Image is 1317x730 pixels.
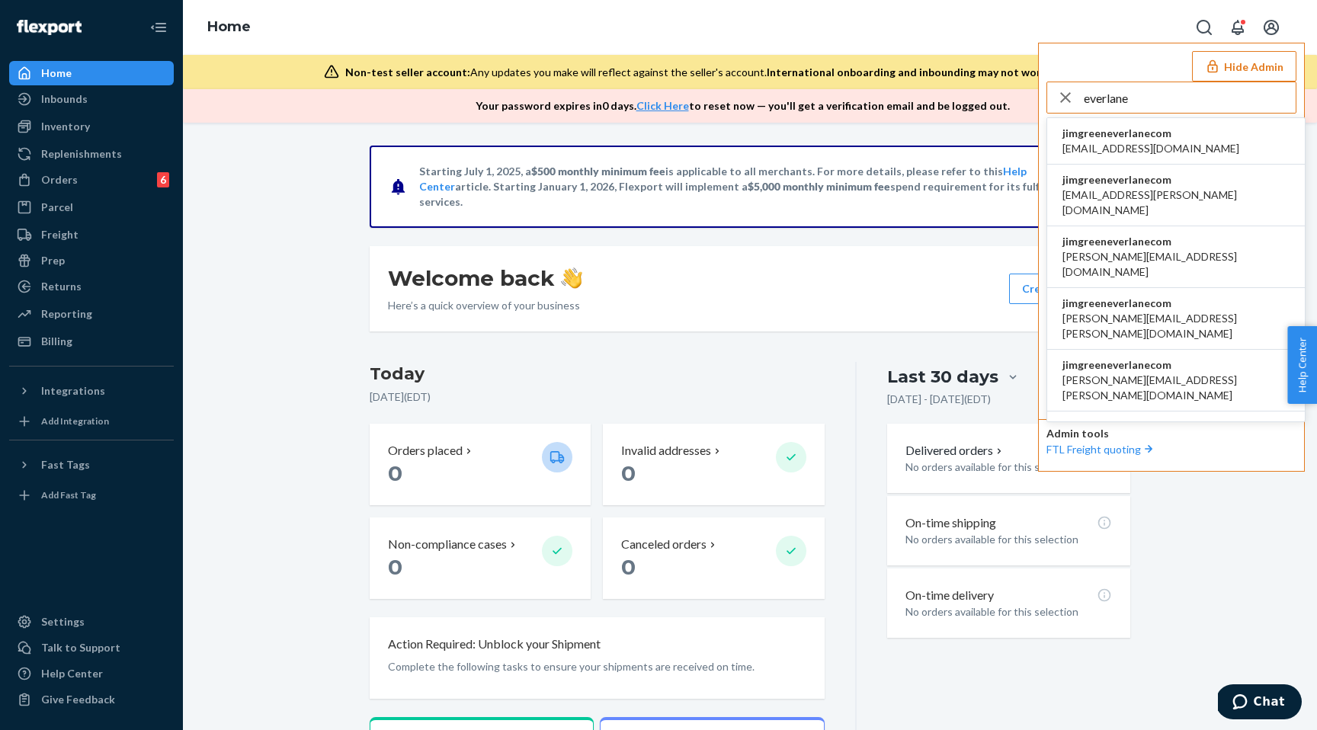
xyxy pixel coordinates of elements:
[1192,51,1296,82] button: Hide Admin
[9,168,174,192] a: Orders6
[370,424,591,505] button: Orders placed 0
[41,640,120,655] div: Talk to Support
[388,554,402,580] span: 0
[1222,12,1253,43] button: Open notifications
[388,659,806,674] p: Complete the following tasks to ensure your shipments are received on time.
[9,61,174,85] a: Home
[41,488,96,501] div: Add Fast Tag
[636,99,689,112] a: Click Here
[476,98,1010,114] p: Your password expires in 0 days . to reset now — you'll get a verification email and be logged out.
[1256,12,1287,43] button: Open account menu
[143,12,174,43] button: Close Navigation
[1046,426,1296,441] p: Admin tools
[621,554,636,580] span: 0
[905,604,1112,620] p: No orders available for this selection
[9,610,174,634] a: Settings
[9,379,174,403] button: Integrations
[370,389,825,405] p: [DATE] ( EDT )
[1062,311,1290,341] span: [PERSON_NAME][EMAIL_ADDRESS][PERSON_NAME][DOMAIN_NAME]
[603,424,824,505] button: Invalid addresses 0
[905,514,996,532] p: On-time shipping
[41,457,90,472] div: Fast Tags
[388,442,463,459] p: Orders placed
[41,666,103,681] div: Help Center
[41,692,115,707] div: Give Feedback
[195,5,263,50] ol: breadcrumbs
[1046,443,1156,456] a: FTL Freight quoting
[9,409,174,434] a: Add Integration
[370,362,825,386] h3: Today
[388,460,402,486] span: 0
[905,587,994,604] p: On-time delivery
[345,65,1162,80] div: Any updates you make will reflect against the seller's account.
[531,165,665,178] span: $500 monthly minimum fee
[9,483,174,507] a: Add Fast Tag
[9,329,174,354] a: Billing
[887,392,991,407] p: [DATE] - [DATE] ( EDT )
[41,415,109,427] div: Add Integration
[1062,234,1290,249] span: jimgreeneverlanecom
[905,442,1005,459] button: Delivered orders
[41,383,105,399] div: Integrations
[561,267,582,289] img: hand-wave emoji
[41,253,65,268] div: Prep
[388,536,507,553] p: Non-compliance cases
[9,661,174,686] a: Help Center
[1062,172,1290,187] span: jimgreeneverlanecom
[41,227,79,242] div: Freight
[621,460,636,486] span: 0
[17,20,82,35] img: Flexport logo
[9,223,174,247] a: Freight
[1062,419,1239,434] span: jimgreeneverlanecom
[1009,274,1112,304] button: Create new
[1062,187,1290,218] span: [EMAIL_ADDRESS][PERSON_NAME][DOMAIN_NAME]
[345,66,470,78] span: Non-test seller account:
[388,298,582,313] p: Here’s a quick overview of your business
[41,200,73,215] div: Parcel
[9,87,174,111] a: Inbounds
[9,195,174,219] a: Parcel
[887,365,998,389] div: Last 30 days
[1062,249,1290,280] span: [PERSON_NAME][EMAIL_ADDRESS][DOMAIN_NAME]
[419,164,1078,210] p: Starting July 1, 2025, a is applicable to all merchants. For more details, please refer to this a...
[388,636,601,653] p: Action Required: Unblock your Shipment
[41,306,92,322] div: Reporting
[370,517,591,599] button: Non-compliance cases 0
[1218,684,1302,722] iframe: Opens a widget where you can chat to one of our agents
[41,279,82,294] div: Returns
[1287,326,1317,404] button: Help Center
[621,536,707,553] p: Canceled orders
[1062,296,1290,311] span: jimgreeneverlanecom
[41,172,78,187] div: Orders
[905,532,1112,547] p: No orders available for this selection
[1062,126,1239,141] span: jimgreeneverlanecom
[41,614,85,629] div: Settings
[41,146,122,162] div: Replenishments
[767,66,1162,78] span: International onboarding and inbounding may not work during impersonation.
[1062,357,1290,373] span: jimgreeneverlanecom
[9,248,174,273] a: Prep
[603,517,824,599] button: Canceled orders 0
[9,636,174,660] button: Talk to Support
[388,264,582,292] h1: Welcome back
[1062,373,1290,403] span: [PERSON_NAME][EMAIL_ADDRESS][PERSON_NAME][DOMAIN_NAME]
[1062,141,1239,156] span: [EMAIL_ADDRESS][DOMAIN_NAME]
[9,274,174,299] a: Returns
[9,687,174,712] button: Give Feedback
[621,442,711,459] p: Invalid addresses
[41,91,88,107] div: Inbounds
[1084,82,1296,113] input: Search or paste seller ID
[748,180,890,193] span: $5,000 monthly minimum fee
[41,334,72,349] div: Billing
[9,142,174,166] a: Replenishments
[905,459,1112,475] p: No orders available for this selection
[9,302,174,326] a: Reporting
[41,66,72,81] div: Home
[1189,12,1219,43] button: Open Search Box
[9,453,174,477] button: Fast Tags
[157,172,169,187] div: 6
[9,114,174,139] a: Inventory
